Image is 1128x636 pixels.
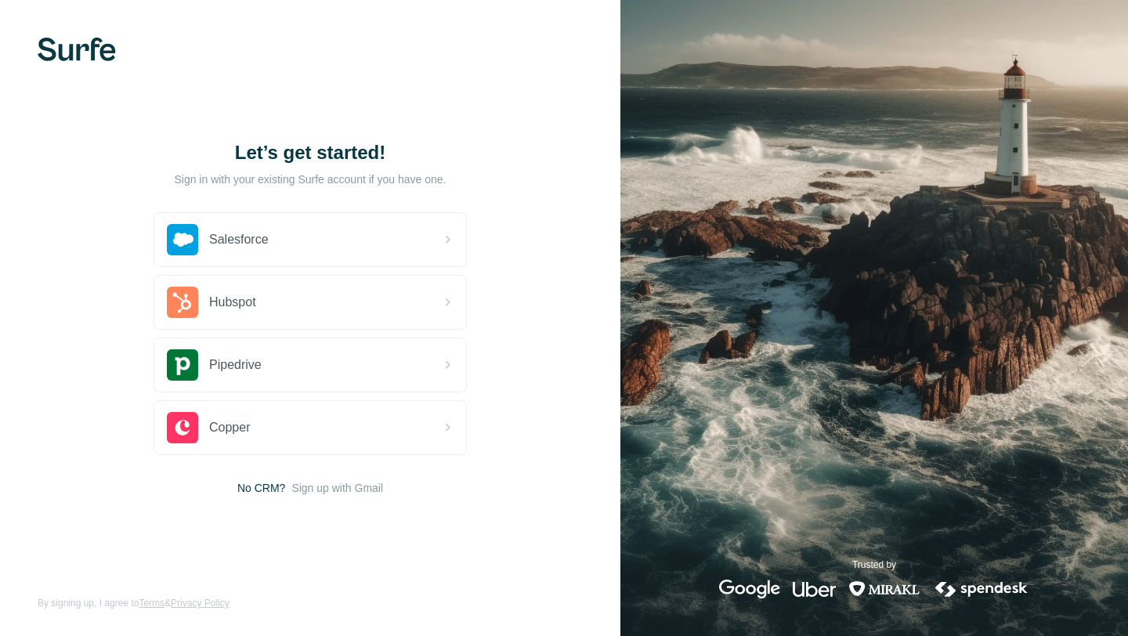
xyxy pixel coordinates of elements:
[933,580,1030,598] img: spendesk's logo
[139,598,164,609] a: Terms
[154,140,467,165] h1: Let’s get started!
[719,580,780,598] img: google's logo
[793,580,836,598] img: uber's logo
[848,580,920,598] img: mirakl's logo
[209,293,256,312] span: Hubspot
[38,596,230,610] span: By signing up, I agree to &
[167,224,198,255] img: salesforce's logo
[209,356,262,374] span: Pipedrive
[209,230,269,249] span: Salesforce
[852,558,896,572] p: Trusted by
[167,287,198,318] img: hubspot's logo
[174,172,446,187] p: Sign in with your existing Surfe account if you have one.
[291,480,383,496] button: Sign up with Gmail
[237,480,285,496] span: No CRM?
[167,412,198,443] img: copper's logo
[171,598,230,609] a: Privacy Policy
[167,349,198,381] img: pipedrive's logo
[209,418,250,437] span: Copper
[38,38,116,61] img: Surfe's logo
